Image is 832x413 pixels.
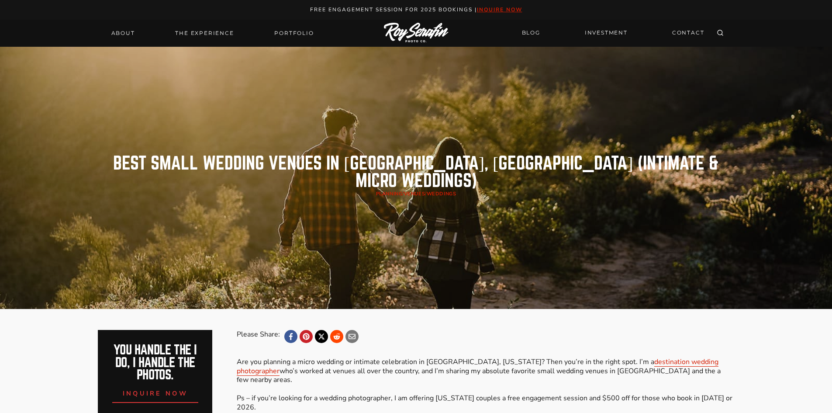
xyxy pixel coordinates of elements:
p: Free engagement session for 2025 Bookings | [10,5,823,14]
h2: You handle the i do, I handle the photos. [107,344,203,382]
nav: Secondary Navigation [517,25,710,41]
a: Email [345,330,359,343]
nav: Primary Navigation [106,27,319,39]
a: inquire now [112,382,199,403]
div: Please Share: [237,330,280,343]
a: CONTACT [667,25,710,41]
a: inquire now [477,6,522,13]
a: THE EXPERIENCE [170,27,239,39]
span: / / [376,191,456,197]
img: Logo of Roy Serafin Photo Co., featuring stylized text in white on a light background, representi... [384,23,449,43]
a: planning [376,191,402,197]
a: Pinterest [300,330,313,343]
a: INVESTMENT [580,25,633,41]
a: X [315,330,328,343]
button: View Search Form [714,27,726,39]
a: Reddit [330,330,343,343]
a: Weddings [427,191,456,197]
a: destination wedding photographer [237,357,718,376]
p: Are you planning a micro wedding or intimate celebration in [GEOGRAPHIC_DATA], [US_STATE]? Then y... [237,357,734,412]
a: BLOG [517,25,545,41]
span: inquire now [123,389,188,398]
a: Portfolio [269,27,319,39]
h1: Best Small Wedding Venues in [GEOGRAPHIC_DATA], [GEOGRAPHIC_DATA] (Intimate & Micro Weddings) [98,155,734,190]
a: About [106,27,140,39]
a: Venues [404,191,425,197]
a: Facebook [284,330,297,343]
